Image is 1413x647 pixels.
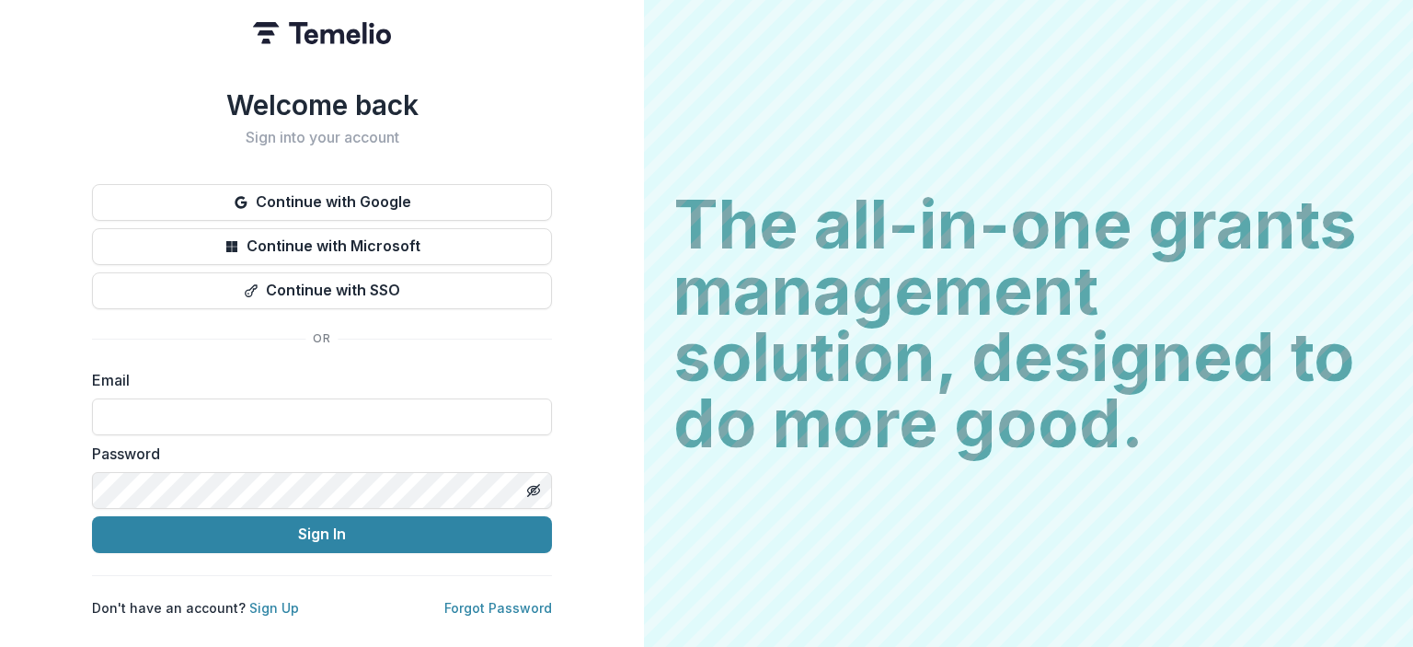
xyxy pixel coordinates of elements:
[249,600,299,616] a: Sign Up
[92,184,552,221] button: Continue with Google
[92,272,552,309] button: Continue with SSO
[92,598,299,618] p: Don't have an account?
[92,369,541,391] label: Email
[92,516,552,553] button: Sign In
[444,600,552,616] a: Forgot Password
[253,22,391,44] img: Temelio
[519,476,548,505] button: Toggle password visibility
[92,88,552,121] h1: Welcome back
[92,443,541,465] label: Password
[92,228,552,265] button: Continue with Microsoft
[92,129,552,146] h2: Sign into your account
